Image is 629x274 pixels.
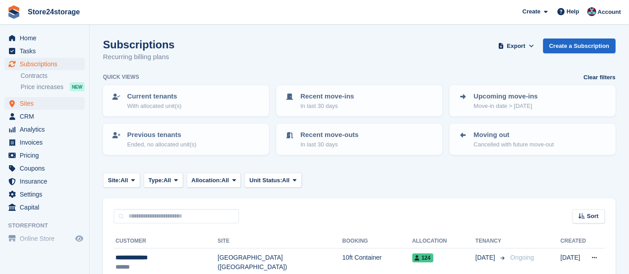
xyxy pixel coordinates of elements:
[218,234,342,248] th: Site
[474,91,538,102] p: Upcoming move-ins
[244,173,301,188] button: Unit Status: All
[149,176,164,185] span: Type:
[127,130,197,140] p: Previous tenants
[222,176,229,185] span: All
[4,110,85,123] a: menu
[583,73,616,82] a: Clear filters
[24,4,84,19] a: Store24storage
[249,176,282,185] span: Unit Status:
[543,39,616,53] a: Create a Subscription
[20,232,73,245] span: Online Store
[475,234,507,248] th: Tenancy
[20,32,73,44] span: Home
[20,123,73,136] span: Analytics
[300,91,354,102] p: Recent move-ins
[21,82,85,92] a: Price increases NEW
[144,173,183,188] button: Type: All
[300,102,354,111] p: In last 30 days
[450,86,615,116] a: Upcoming move-ins Move-in date > [DATE]
[474,140,554,149] p: Cancelled with future move-out
[20,110,73,123] span: CRM
[192,176,222,185] span: Allocation:
[74,233,85,244] a: Preview store
[587,212,599,221] span: Sort
[277,124,441,154] a: Recent move-outs In last 30 days
[4,149,85,162] a: menu
[474,102,538,111] p: Move-in date > [DATE]
[127,140,197,149] p: Ended, no allocated unit(s)
[127,91,181,102] p: Current tenants
[20,162,73,175] span: Coupons
[7,5,21,19] img: stora-icon-8386f47178a22dfd0bd8f6a31ec36ba5ce8667c1dd55bd0f319d3a0aa187defe.svg
[20,149,73,162] span: Pricing
[4,58,85,70] a: menu
[507,42,525,51] span: Export
[4,232,85,245] a: menu
[104,124,268,154] a: Previous tenants Ended, no allocated unit(s)
[20,45,73,57] span: Tasks
[475,253,497,262] span: [DATE]
[282,176,290,185] span: All
[20,58,73,70] span: Subscriptions
[496,39,536,53] button: Export
[342,234,412,248] th: Booking
[4,45,85,57] a: menu
[21,72,85,80] a: Contracts
[587,7,596,16] img: George
[510,254,534,261] span: Ongoing
[8,221,89,230] span: Storefront
[103,52,175,62] p: Recurring billing plans
[103,39,175,51] h1: Subscriptions
[20,175,73,188] span: Insurance
[450,124,615,154] a: Moving out Cancelled with future move-out
[300,130,359,140] p: Recent move-outs
[114,234,218,248] th: Customer
[412,234,475,248] th: Allocation
[277,86,441,116] a: Recent move-ins In last 30 days
[474,130,554,140] p: Moving out
[4,32,85,44] a: menu
[4,188,85,201] a: menu
[187,173,241,188] button: Allocation: All
[561,234,586,248] th: Created
[21,83,64,91] span: Price increases
[4,97,85,110] a: menu
[4,136,85,149] a: menu
[103,73,139,81] h6: Quick views
[20,188,73,201] span: Settings
[4,175,85,188] a: menu
[4,123,85,136] a: menu
[103,173,140,188] button: Site: All
[598,8,621,17] span: Account
[300,140,359,149] p: In last 30 days
[104,86,268,116] a: Current tenants With allocated unit(s)
[108,176,120,185] span: Site:
[20,136,73,149] span: Invoices
[4,162,85,175] a: menu
[20,97,73,110] span: Sites
[120,176,128,185] span: All
[567,7,579,16] span: Help
[127,102,181,111] p: With allocated unit(s)
[163,176,171,185] span: All
[70,82,85,91] div: NEW
[20,201,73,214] span: Capital
[412,253,433,262] span: 124
[522,7,540,16] span: Create
[4,201,85,214] a: menu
